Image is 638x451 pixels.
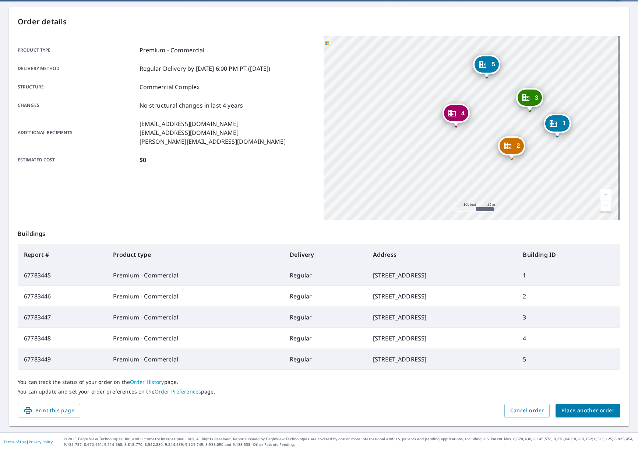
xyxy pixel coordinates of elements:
span: 5 [492,62,495,67]
td: 2 [517,286,620,307]
td: 67783446 [18,286,107,307]
span: 3 [535,95,538,101]
th: Address [367,244,517,265]
td: 67783447 [18,307,107,328]
p: Commercial Complex [140,83,200,91]
button: Place another order [556,404,620,417]
td: 5 [517,349,620,370]
td: Regular [284,307,367,328]
p: Changes [18,101,137,110]
th: Building ID [517,244,620,265]
td: Premium - Commercial [107,328,284,349]
td: [STREET_ADDRESS] [367,328,517,349]
td: 67783448 [18,328,107,349]
a: Order History [130,378,164,385]
span: Place another order [561,406,614,415]
td: Premium - Commercial [107,265,284,286]
a: Privacy Policy [29,439,53,444]
div: Dropped pin, building 1, Commercial property, 1207 Rosebud Court Ave Loganville, GA 30052 [544,114,571,137]
td: 3 [517,307,620,328]
a: Order Preferences [155,388,201,395]
p: Structure [18,83,137,91]
p: Order details [18,16,620,27]
a: Current Level 18, Zoom In [600,189,611,200]
div: Dropped pin, building 5, Commercial property, 2910 Rosebud Court Ave Loganville, GA 30052 [473,55,500,78]
span: Cancel order [510,406,544,415]
p: You can update and set your order preferences on the page. [18,388,620,395]
p: Product type [18,46,137,55]
a: Current Level 18, Zoom Out [600,200,611,211]
th: Product type [107,244,284,265]
p: [PERSON_NAME][EMAIL_ADDRESS][DOMAIN_NAME] [140,137,286,146]
td: Regular [284,328,367,349]
td: Premium - Commercial [107,286,284,307]
p: No structural changes in last 4 years [140,101,243,110]
td: 67783449 [18,349,107,370]
p: Estimated cost [18,155,137,164]
p: You can track the status of your order on the page. [18,379,620,385]
p: Premium - Commercial [140,46,205,55]
div: Dropped pin, building 2, Commercial property, 1502 Rosebud Court Ave Loganville, GA 30052 [498,136,525,159]
span: 2 [517,143,520,148]
div: Dropped pin, building 3, Commercial property, 1501 Rosebud Court Ave Loganville, GA 30052 [516,88,543,111]
th: Report # [18,244,107,265]
td: 1 [517,265,620,286]
p: [EMAIL_ADDRESS][DOMAIN_NAME] [140,119,286,128]
p: Additional recipients [18,119,137,146]
td: Premium - Commercial [107,349,284,370]
td: [STREET_ADDRESS] [367,349,517,370]
p: [EMAIL_ADDRESS][DOMAIN_NAME] [140,128,286,137]
td: 4 [517,328,620,349]
td: [STREET_ADDRESS] [367,307,517,328]
td: [STREET_ADDRESS] [367,265,517,286]
p: © 2025 Eagle View Technologies, Inc. and Pictometry International Corp. All Rights Reserved. Repo... [64,436,634,447]
p: $0 [140,155,146,164]
span: 4 [461,111,465,116]
td: Regular [284,286,367,307]
td: [STREET_ADDRESS] [367,286,517,307]
span: Print this page [24,406,74,415]
div: Dropped pin, building 4, Commercial property, 2935 Rosebud Rd Loganville, GA 30052 [443,104,470,126]
a: Terms of Use [4,439,27,444]
button: Cancel order [504,404,550,417]
td: Regular [284,265,367,286]
span: 1 [563,120,566,126]
td: 67783445 [18,265,107,286]
p: Delivery method [18,64,137,73]
p: Regular Delivery by [DATE] 6:00 PM PT ([DATE]) [140,64,271,73]
td: Regular [284,349,367,370]
th: Delivery [284,244,367,265]
td: Premium - Commercial [107,307,284,328]
button: Print this page [18,404,80,417]
p: | [4,440,53,444]
p: Buildings [18,220,620,244]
